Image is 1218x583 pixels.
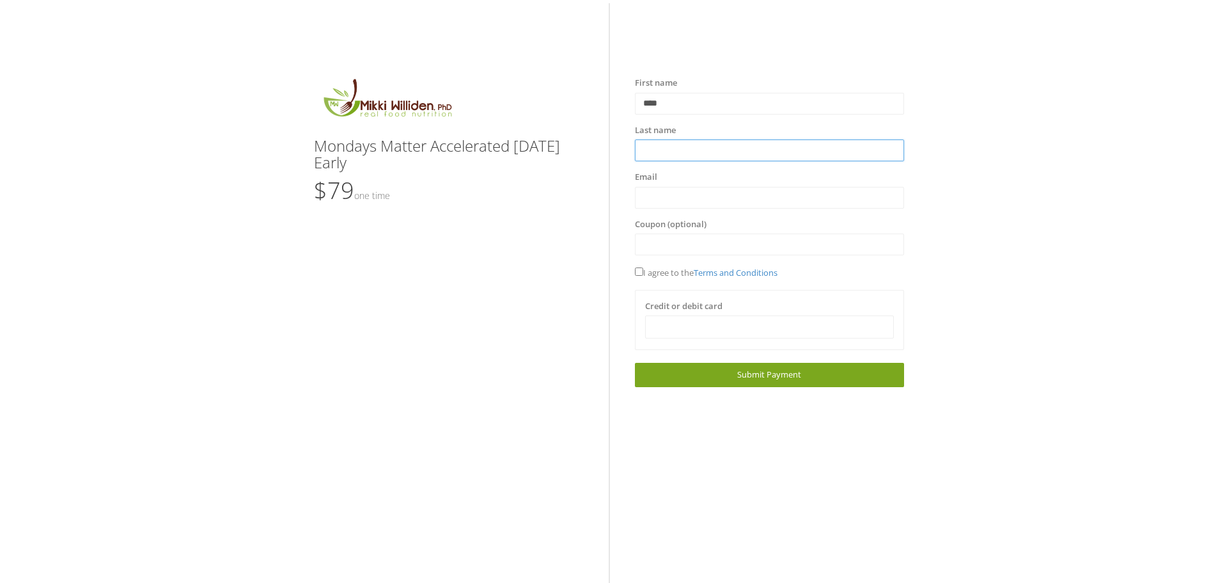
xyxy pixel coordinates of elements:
[694,267,777,278] a: Terms and Conditions
[314,175,390,206] span: $79
[635,363,904,387] a: Submit Payment
[635,171,657,184] label: Email
[314,77,460,125] img: MikkiLogoMain.png
[635,267,777,278] span: I agree to the
[653,322,886,333] iframe: Secure card payment input frame
[314,138,583,172] h3: Mondays Matter Accelerated [DATE] Early
[635,77,677,90] label: First name
[635,218,707,231] label: Coupon (optional)
[737,369,801,380] span: Submit Payment
[354,189,390,202] small: One time
[645,300,722,313] label: Credit or debit card
[635,124,676,137] label: Last name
